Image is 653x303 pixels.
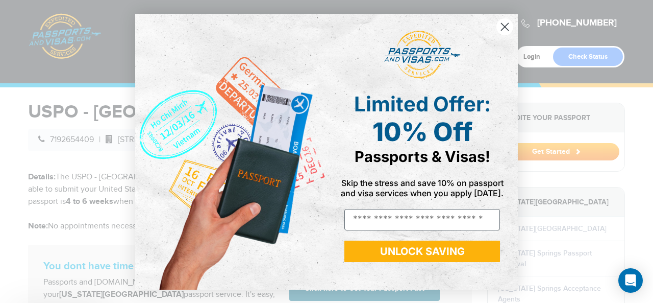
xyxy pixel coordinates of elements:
[344,241,500,262] button: UNLOCK SAVING
[372,116,472,147] span: 10% Off
[354,91,491,116] span: Limited Offer:
[384,31,461,79] img: passports and visas
[355,148,490,166] span: Passports & Visas!
[618,268,643,293] div: Open Intercom Messenger
[496,18,514,36] button: Close dialog
[135,14,326,290] img: de9cda0d-0715-46ca-9a25-073762a91ba7.png
[341,178,504,198] span: Skip the stress and save 10% on passport and visa services when you apply [DATE].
